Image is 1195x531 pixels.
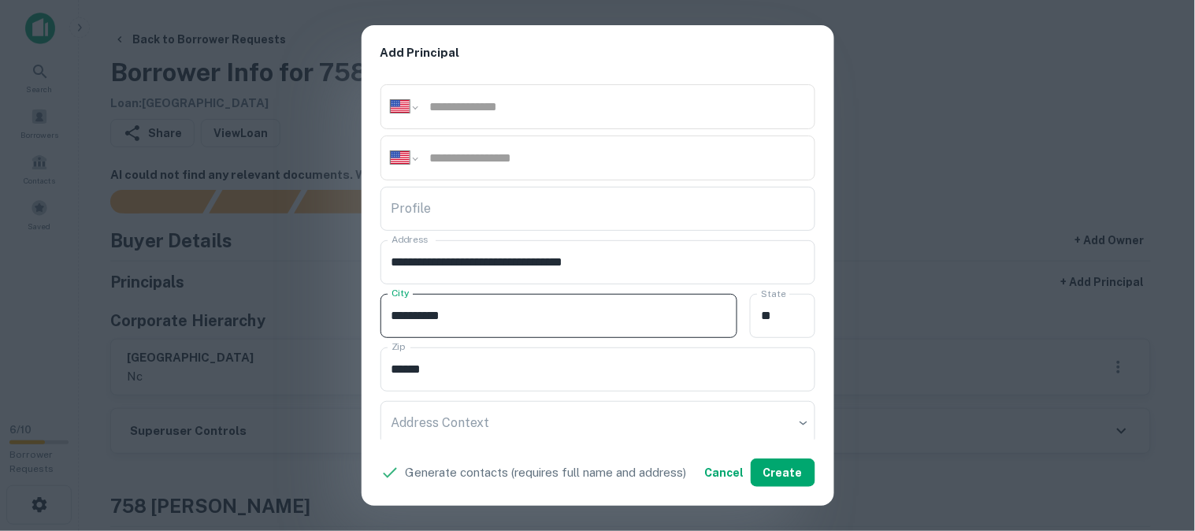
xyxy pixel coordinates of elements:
[406,463,687,482] p: Generate contacts (requires full name and address)
[362,25,834,81] h2: Add Principal
[380,401,815,445] div: ​
[751,459,815,487] button: Create
[392,340,406,354] label: Zip
[761,287,786,300] label: State
[699,459,751,487] button: Cancel
[392,287,410,300] label: City
[392,233,428,247] label: Address
[1116,405,1195,481] iframe: Chat Widget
